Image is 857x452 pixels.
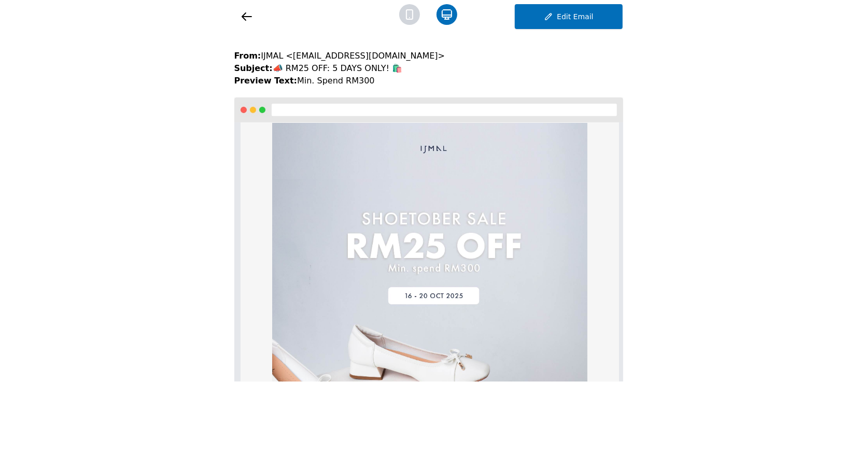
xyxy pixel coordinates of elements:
[234,97,623,122] img: pc.jpg
[234,50,623,62] h4: IJMAL <[EMAIL_ADDRESS][DOMAIN_NAME]>
[234,62,623,75] h4: 📣 RM25 OFF: 5 DAYS ONLY! 🛍️
[515,4,623,29] button: Edit Email
[234,51,261,61] strong: From:
[234,75,623,87] h5: Min. Spend RM300
[234,63,273,73] strong: Subject:
[234,76,298,86] strong: Preview Text:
